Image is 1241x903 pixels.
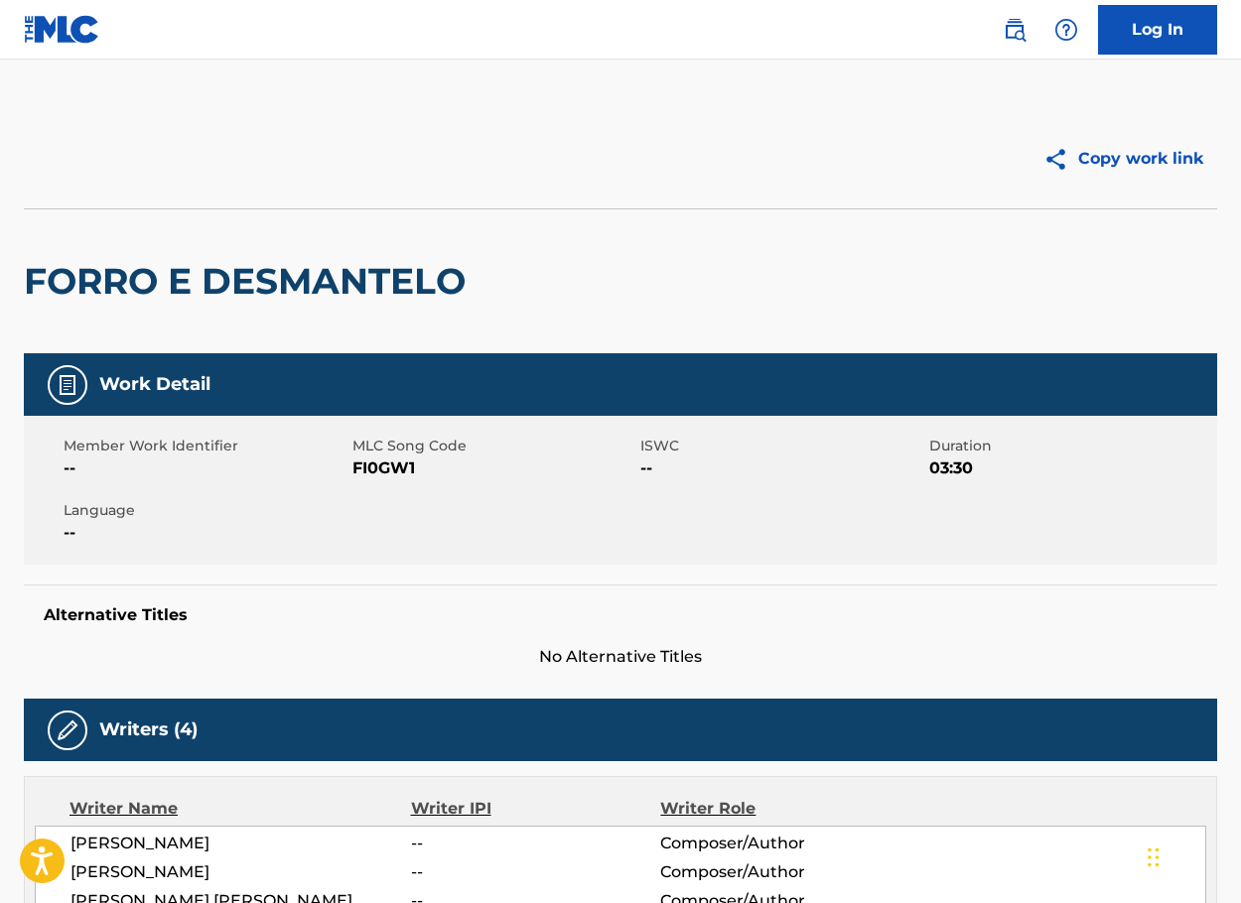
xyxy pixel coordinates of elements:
[99,718,198,741] h5: Writers (4)
[64,521,347,545] span: --
[411,832,660,855] span: --
[70,860,411,884] span: [PERSON_NAME]
[1030,134,1217,184] button: Copy work link
[44,605,1197,625] h5: Alternative Titles
[1098,5,1217,55] a: Log In
[929,436,1213,456] span: Duration
[352,456,636,480] span: FI0GW1
[1142,808,1241,903] iframe: Chat Widget
[24,15,100,44] img: MLC Logo
[640,436,924,456] span: ISWC
[1046,10,1086,50] div: Help
[352,436,636,456] span: MLC Song Code
[995,10,1034,50] a: Public Search
[56,718,79,742] img: Writers
[660,832,888,855] span: Composer/Author
[1054,18,1078,42] img: help
[1003,18,1027,42] img: search
[64,500,347,521] span: Language
[70,832,411,855] span: [PERSON_NAME]
[99,373,210,396] h5: Work Detail
[660,860,888,884] span: Composer/Author
[1043,147,1078,172] img: Copy work link
[929,456,1213,480] span: 03:30
[1148,828,1160,887] div: Drag
[660,797,888,821] div: Writer Role
[64,456,347,480] span: --
[640,456,924,480] span: --
[69,797,411,821] div: Writer Name
[24,259,476,304] h2: FORRO E DESMANTELO
[24,645,1217,669] span: No Alternative Titles
[411,860,660,884] span: --
[56,373,79,397] img: Work Detail
[64,436,347,456] span: Member Work Identifier
[411,797,661,821] div: Writer IPI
